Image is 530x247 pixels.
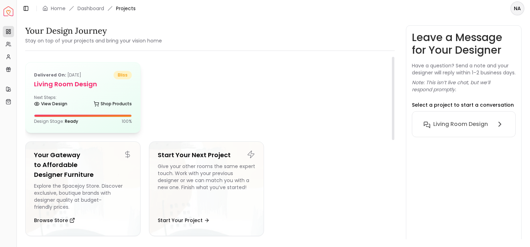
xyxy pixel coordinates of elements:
span: NA [511,2,524,15]
button: Browse Store [34,213,75,227]
h6: Living Room Design [433,120,488,128]
a: Dashboard [77,5,104,12]
button: Living Room Design [418,117,510,131]
p: Design Stage: [34,119,78,124]
button: Start Your Project [158,213,210,227]
h5: Start Your Next Project [158,150,256,160]
a: Spacejoy [4,6,13,16]
small: Stay on top of your projects and bring your vision home [25,37,162,44]
h5: Your Gateway to Affordable Designer Furniture [34,150,132,180]
button: NA [510,1,524,15]
a: Home [51,5,66,12]
div: Explore the Spacejoy Store. Discover exclusive, boutique brands with designer quality at budget-f... [34,182,132,211]
p: 100 % [122,119,132,124]
p: Select a project to start a conversation [412,101,514,108]
a: Your Gateway to Affordable Designer FurnitureExplore the Spacejoy Store. Discover exclusive, bout... [25,141,141,236]
h3: Your Design Journey [25,25,162,36]
p: Note: This isn’t live chat, but we’ll respond promptly. [412,79,516,93]
a: Start Your Next ProjectGive your other rooms the same expert touch. Work with your previous desig... [149,141,264,236]
a: View Design [34,99,67,109]
nav: breadcrumb [42,5,136,12]
span: bliss [114,71,132,79]
h5: Living Room Design [34,79,132,89]
div: Give your other rooms the same expert touch. Work with your previous designer or we can match you... [158,163,256,211]
a: Shop Products [94,99,132,109]
div: Next Steps: [34,95,132,109]
p: [DATE] [34,71,81,79]
p: Have a question? Send a note and your designer will reply within 1–2 business days. [412,62,516,76]
img: Spacejoy Logo [4,6,13,16]
b: Delivered on: [34,72,66,78]
span: Ready [65,118,78,124]
span: Projects [116,5,136,12]
h3: Leave a Message for Your Designer [412,31,516,56]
